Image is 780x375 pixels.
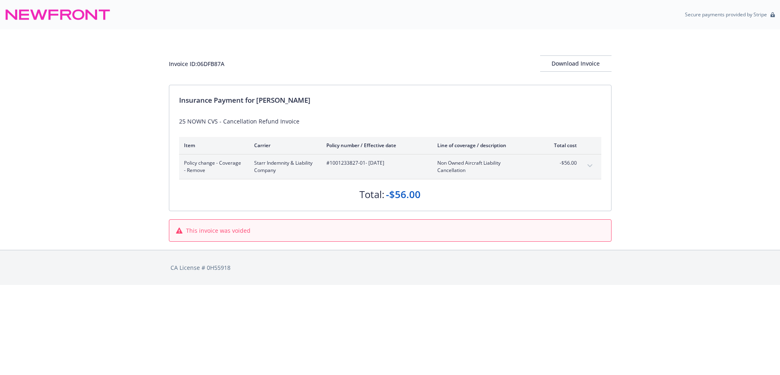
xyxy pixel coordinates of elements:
div: Item [184,142,241,149]
div: Download Invoice [540,56,612,71]
div: Carrier [254,142,313,149]
span: #1001233827-01 - [DATE] [326,159,424,167]
div: CA License # 0H55918 [171,263,610,272]
div: 25 NOWN CVS - Cancellation Refund Invoice [179,117,601,126]
button: Download Invoice [540,55,612,72]
div: Line of coverage / description [437,142,533,149]
div: Total: [359,187,384,201]
div: Insurance Payment for [PERSON_NAME] [179,95,601,106]
span: Starr Indemnity & Liability Company [254,159,313,174]
div: Total cost [546,142,577,149]
p: Secure payments provided by Stripe [685,11,767,18]
span: Policy change - Coverage - Remove [184,159,241,174]
span: This invoice was voided [186,226,250,235]
button: expand content [583,159,596,172]
span: Non Owned Aircraft Liability [437,159,533,167]
span: Non Owned Aircraft LiabilityCancellation [437,159,533,174]
div: Invoice ID: 06DFB87A [169,60,224,68]
div: Policy number / Effective date [326,142,424,149]
div: -$56.00 [386,187,421,201]
div: Policy change - Coverage - RemoveStarr Indemnity & Liability Company#1001233827-01- [DATE]Non Own... [179,154,601,179]
span: Cancellation [437,167,533,174]
span: -$56.00 [546,159,577,167]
